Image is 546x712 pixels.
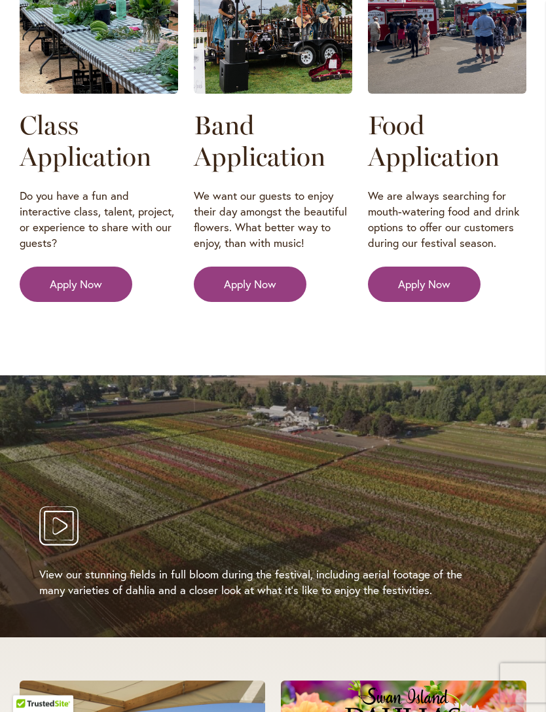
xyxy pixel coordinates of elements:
[368,110,526,173] h3: Food Application
[194,110,352,173] h3: Band Application
[20,189,178,252] p: Do you have a fun and interactive class, talent, project, or experience to share with our guests?
[194,189,352,252] p: We want our guests to enjoy their day amongst the beautiful flowers. What better way to enjoy, th...
[20,267,132,303] a: Apply Now
[39,567,476,599] p: View our stunning fields in full bloom during the festival, including aerial footage of the many ...
[50,277,102,293] span: Apply Now
[368,189,526,252] p: We are always searching for mouth-watering food and drink options to offer our customers during o...
[398,277,450,293] span: Apply Now
[194,267,306,303] a: Apply Now
[224,277,276,293] span: Apply Now
[39,507,530,546] button: Play Video
[368,267,481,303] a: Apply Now
[20,110,178,173] h3: Class Application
